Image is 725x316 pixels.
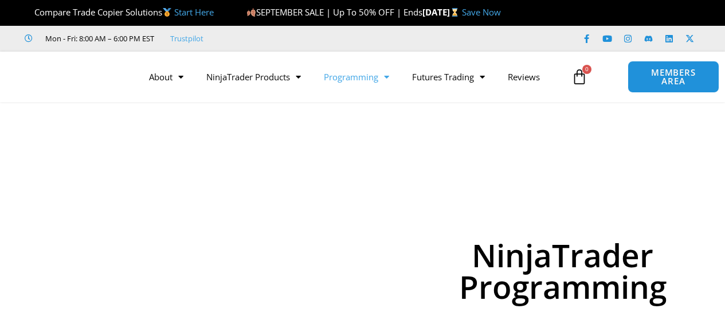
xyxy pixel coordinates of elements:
a: Start Here [174,6,214,18]
a: Reviews [496,64,551,90]
span: 0 [582,65,591,74]
a: MEMBERS AREA [628,61,719,93]
a: Programming [312,64,401,90]
span: Mon - Fri: 8:00 AM – 6:00 PM EST [42,32,154,45]
img: 🍂 [247,8,256,17]
a: Futures Trading [401,64,496,90]
span: MEMBERS AREA [640,68,707,85]
nav: Menu [138,64,566,90]
a: Save Now [462,6,501,18]
a: NinjaTrader Products [195,64,312,90]
a: Trustpilot [170,32,203,45]
span: Compare Trade Copier Solutions [25,6,214,18]
strong: [DATE] [422,6,462,18]
img: LogoAI | Affordable Indicators – NinjaTrader [11,56,134,97]
span: SEPTEMBER SALE | Up To 50% OFF | Ends [246,6,422,18]
img: 🥇 [163,8,171,17]
a: 0 [554,60,605,93]
h1: NinjaTrader Programming [413,239,712,302]
img: 🏆 [25,8,34,17]
a: About [138,64,195,90]
img: ⌛ [450,8,459,17]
